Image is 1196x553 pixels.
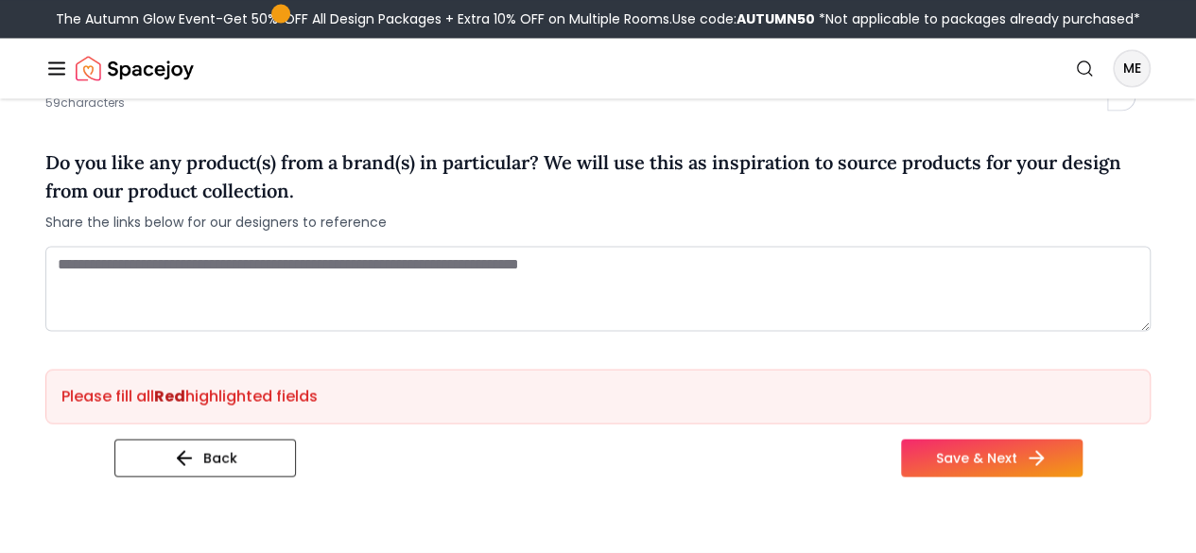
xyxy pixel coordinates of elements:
span: Share the links below for our designers to reference [45,212,1151,231]
p: highlighted fields [61,385,1135,407]
span: ME [1115,51,1149,85]
span: Use code: [672,9,815,28]
a: Spacejoy [76,49,194,87]
p: 59 characters [45,95,1151,110]
span: *Not applicable to packages already purchased* [815,9,1140,28]
button: ME [1113,49,1151,87]
img: Spacejoy Logo [76,49,194,87]
h4: Do you like any product(s) from a brand(s) in particular? We will use this as inspiration to sour... [45,147,1151,204]
button: Back [114,439,296,476]
nav: Global [45,38,1151,98]
div: The Autumn Glow Event-Get 50% OFF All Design Packages + Extra 10% OFF on Multiple Rooms. [56,9,1140,28]
button: Save & Next [901,439,1083,476]
strong: Red [154,385,185,406]
b: AUTUMN50 [737,9,815,28]
span: Please fill all [61,385,154,406]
